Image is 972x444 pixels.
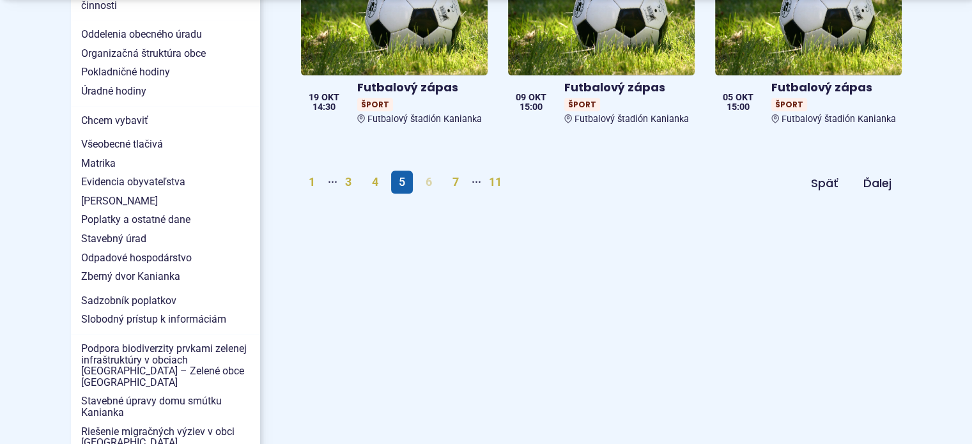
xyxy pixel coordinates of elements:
h4: Futbalový zápas [771,80,897,95]
span: 5 [391,171,413,194]
a: Všeobecné tlačivá [71,135,260,154]
span: okt [736,93,753,102]
span: Podpora biodiverzity prvkami zelenej infraštruktúry v obciach [GEOGRAPHIC_DATA] – Zelené obce [GE... [81,339,250,392]
span: Evidencia obyvateľstva [81,172,250,192]
span: Odpadové hospodárstvo [81,249,250,268]
span: 19 [309,93,319,102]
a: Oddelenia obecného úradu [71,25,260,44]
span: 15:00 [516,103,546,112]
span: ··· [328,171,337,194]
span: Matrika [81,154,250,173]
span: okt [528,93,546,102]
span: [PERSON_NAME] [81,192,250,211]
span: Futbalový štadión Kanianka [367,114,482,125]
a: Organizačná štruktúra obce [71,44,260,63]
h4: Futbalový zápas [357,80,482,95]
span: 15:00 [723,103,753,112]
span: okt [321,93,339,102]
h4: Futbalový zápas [564,80,690,95]
span: Chcem vybaviť [81,111,250,130]
span: Zberný dvor Kanianka [81,267,250,286]
a: 11 [481,171,509,194]
a: Späť [801,172,848,195]
a: Chcem vybaviť [71,111,260,130]
span: ··· [472,171,481,194]
span: Organizačná štruktúra obce [81,44,250,63]
a: 6 [418,171,440,194]
span: Úradné hodiny [81,82,250,101]
span: 09 [516,93,526,102]
a: Ďalej [853,172,902,195]
a: Pokladničné hodiny [71,63,260,82]
a: Evidencia obyvateľstva [71,172,260,192]
a: Stavebné úpravy domu smútku Kanianka [71,392,260,422]
span: 14:30 [309,103,339,112]
span: Futbalový štadión Kanianka [575,114,689,125]
span: Ďalej [863,175,891,191]
a: Poplatky a ostatné dane [71,210,260,229]
span: Pokladničné hodiny [81,63,250,82]
span: Všeobecné tlačivá [81,135,250,154]
span: Šport [771,98,807,111]
a: Stavebný úrad [71,229,260,249]
span: Šport [357,98,393,111]
span: Šport [564,98,600,111]
a: 7 [445,171,467,194]
a: 3 [337,171,359,194]
span: Sadzobník poplatkov [81,291,250,310]
a: Sadzobník poplatkov [71,291,260,310]
a: Odpadové hospodárstvo [71,249,260,268]
a: [PERSON_NAME] [71,192,260,211]
span: Stavebný úrad [81,229,250,249]
span: Stavebné úpravy domu smútku Kanianka [81,392,250,422]
a: 1 [301,171,323,194]
a: Zberný dvor Kanianka [71,267,260,286]
span: 05 [723,93,733,102]
a: Úradné hodiny [71,82,260,101]
span: Slobodný prístup k informáciám [81,310,250,329]
a: 4 [364,171,386,194]
span: Späť [811,175,838,191]
a: Podpora biodiverzity prvkami zelenej infraštruktúry v obciach [GEOGRAPHIC_DATA] – Zelené obce [GE... [71,339,260,392]
span: Futbalový štadión Kanianka [782,114,896,125]
a: Matrika [71,154,260,173]
span: Poplatky a ostatné dane [81,210,250,229]
a: Slobodný prístup k informáciám [71,310,260,329]
span: Oddelenia obecného úradu [81,25,250,44]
